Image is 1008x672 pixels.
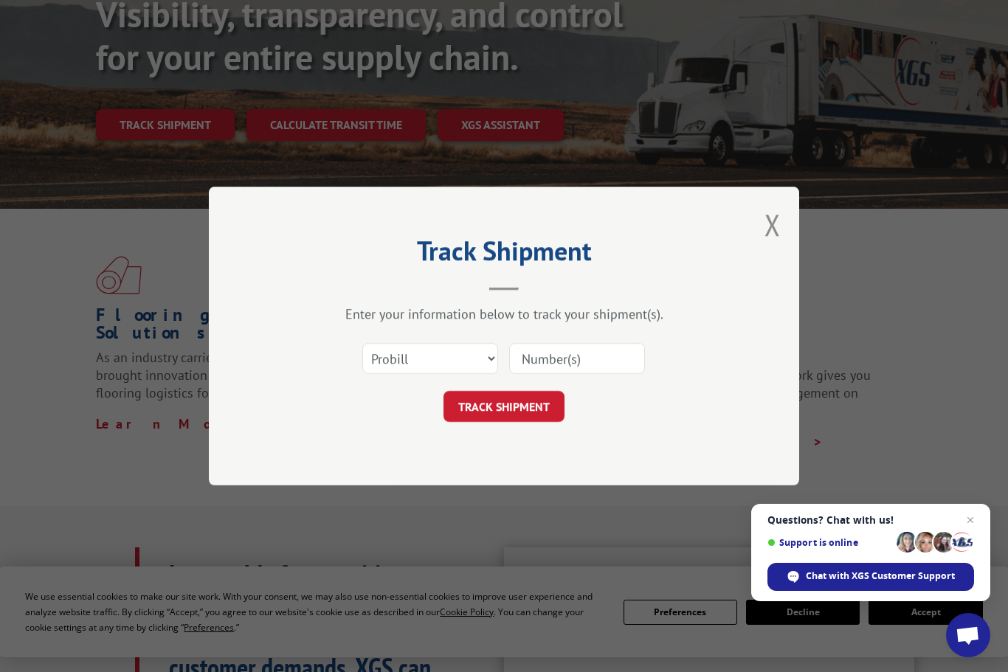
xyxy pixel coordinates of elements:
span: Questions? Chat with us! [767,514,974,526]
span: Support is online [767,537,891,548]
input: Number(s) [509,343,645,374]
div: Enter your information below to track your shipment(s). [283,305,725,322]
div: Open chat [946,613,990,657]
button: Close modal [764,205,781,244]
span: Chat with XGS Customer Support [806,569,955,583]
span: Close chat [962,511,979,529]
button: TRACK SHIPMENT [443,391,565,422]
h2: Track Shipment [283,240,725,269]
div: Chat with XGS Customer Support [767,563,974,591]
